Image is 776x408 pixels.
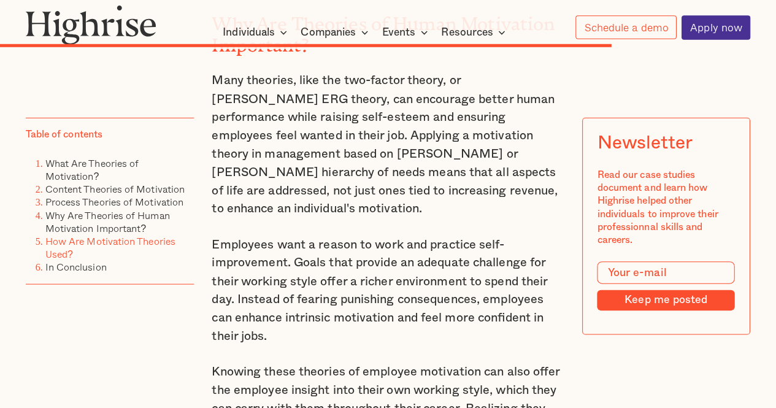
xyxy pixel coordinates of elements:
p: Employees want a reason to work and practice self-improvement. Goals that provide an adequate cha... [214,234,563,343]
div: Individuals [225,25,292,39]
div: Newsletter [595,131,689,152]
div: Resources [440,25,492,39]
a: Apply now [678,15,747,39]
div: Companies [302,25,356,39]
img: Highrise logo [29,5,159,44]
input: Your e-mail [595,259,731,281]
div: Table of contents [29,126,106,139]
a: In Conclusion [49,257,110,272]
div: Individuals [225,25,276,39]
div: Read our case studies document and learn how Highrise helped other individuals to improve their p... [595,167,731,244]
input: Keep me posted [595,287,731,307]
a: How Are Motivation Theories Used? [49,231,178,259]
a: Why Are Theories of Human Motivation Important? [49,206,172,233]
form: Modal Form [595,259,731,307]
div: Resources [440,25,508,39]
a: Process Theories of Motivation [49,193,186,207]
div: Companies [302,25,372,39]
a: Schedule a demo [574,15,674,39]
div: Events [382,25,415,39]
p: Many theories, like the two-factor theory, or [PERSON_NAME] ERG theory, can encourage better huma... [214,71,563,217]
a: Content Theories of Motivation [49,180,187,194]
a: What Are Theories of Motivation? [49,154,142,182]
div: Events [382,25,431,39]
